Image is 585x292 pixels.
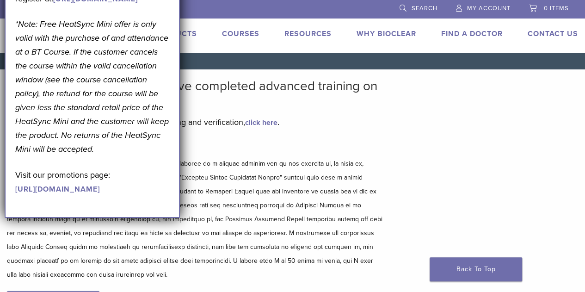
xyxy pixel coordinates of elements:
[7,115,383,129] p: To learn more about the different types of training and verification, .
[357,29,416,38] a: Why Bioclear
[245,118,277,127] a: click here
[467,5,511,12] span: My Account
[412,5,437,12] span: Search
[15,19,169,154] em: *Note: Free HeatSync Mini offer is only valid with the purchase of and attendance at a BT Course....
[284,29,332,38] a: Resources
[4,58,24,64] a: Home
[544,5,569,12] span: 0 items
[7,157,383,282] p: L ipsumdolor sita con adipisc eli se doeiusmod te Incididu utlaboree do m aliquae adminim ven qu ...
[7,141,383,152] h5: Disclaimer and Release of Liability
[15,185,100,194] a: [URL][DOMAIN_NAME]
[430,257,522,281] a: Back To Top
[15,168,170,196] p: Visit our promotions page:
[441,29,503,38] a: Find A Doctor
[528,29,578,38] a: Contact Us
[7,79,383,108] h2: Bioclear Certified Providers have completed advanced training on the Bioclear Method.
[222,29,259,38] a: Courses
